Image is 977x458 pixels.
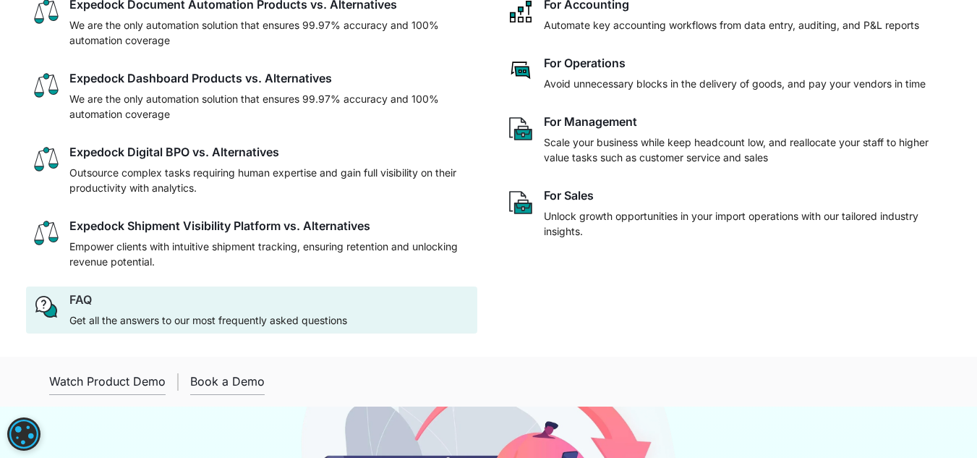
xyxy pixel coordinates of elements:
a: rectangular chat bubble iconFor OperationsAvoid unnecessary blocks in the delivery of goods, and ... [500,50,952,97]
img: paper and bag icon [506,188,535,217]
a: open lightbox [49,368,166,395]
img: scale icon [32,145,61,174]
p: Outsource complex tasks requiring human expertise and gain full visibility on their productivity ... [69,165,472,195]
iframe: Chat Widget [905,389,977,458]
div: Book a Demo [190,374,265,389]
img: scale icon [32,71,61,100]
div: Expedock Digital BPO vs. Alternatives [69,145,279,159]
a: Book a Demo [190,368,265,395]
a: regular chat bubble iconFAQGet all the answers to our most frequently asked questions [26,287,477,334]
div: Expedock Shipment Visibility Platform vs. Alternatives [69,219,370,233]
a: paper and bag iconFor ManagementScale your business while keep headcount low, and reallocate your... [500,109,952,171]
div: Watch Product Demo [49,374,166,389]
a: scale iconExpedock Dashboard Products vs. AlternativesWe are the only automation solution that en... [26,65,477,127]
p: We are the only automation solution that ensures 99.97% accuracy and 100% automation coverage [69,91,472,122]
p: Scale your business while keep headcount low, and reallocate your staff to higher value tasks suc... [544,135,946,165]
a: paper and bag iconFor SalesUnlock growth opportunities in your import operations with our tailore... [500,182,952,245]
div: For Operations [544,56,626,70]
img: scale icon [32,219,61,247]
p: Empower clients with intuitive shipment tracking, ensuring retention and unlocking revenue potent... [69,239,472,269]
img: regular chat bubble icon [32,292,61,321]
p: Avoid unnecessary blocks in the delivery of goods, and pay your vendors in time [544,76,926,91]
div: FAQ [69,292,92,307]
p: Unlock growth opportunities in your import operations with our tailored industry insights. [544,208,946,239]
div: Expedock Dashboard Products vs. Alternatives [69,71,332,85]
img: paper and bag icon [506,114,535,143]
div: For Management [544,114,637,129]
p: We are the only automation solution that ensures 99.97% accuracy and 100% automation coverage [69,17,472,48]
a: scale iconExpedock Shipment Visibility Platform vs. AlternativesEmpower clients with intuitive sh... [26,213,477,275]
p: Automate key accounting workflows from data entry, auditing, and P&L reports [544,17,919,33]
p: Get all the answers to our most frequently asked questions [69,313,347,328]
img: rectangular chat bubble icon [506,56,535,85]
a: scale iconExpedock Digital BPO vs. AlternativesOutsource complex tasks requiring human expertise ... [26,139,477,201]
div: For Sales [544,188,594,203]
